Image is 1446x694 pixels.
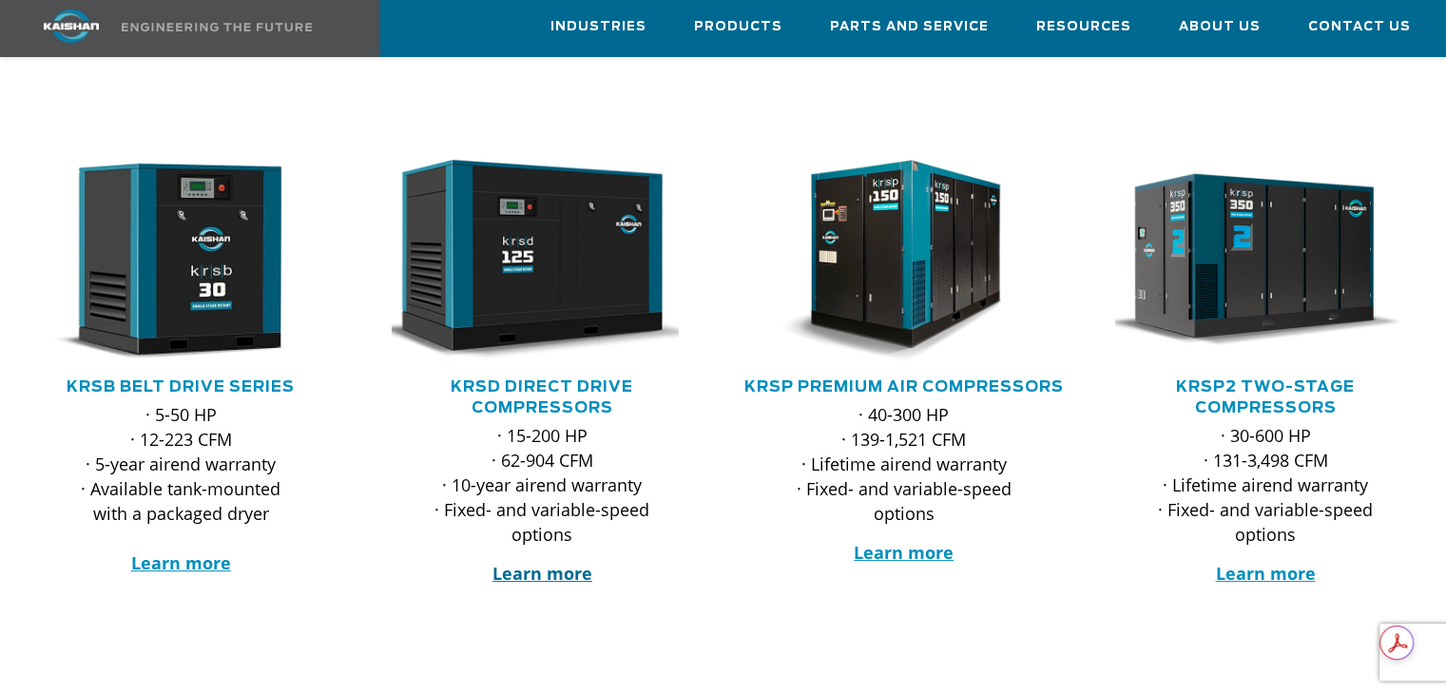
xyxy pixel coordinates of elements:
img: krsp350 [1101,160,1402,362]
span: Resources [1036,16,1131,38]
span: Parts and Service [830,16,989,38]
a: Learn more [492,562,592,585]
span: Contact Us [1308,16,1411,38]
img: krsb30 [16,160,318,362]
p: · 5-50 HP · 12-223 CFM · 5-year airend warranty · Available tank-mounted with a packaged dryer [68,402,293,575]
p: · 40-300 HP · 139-1,521 CFM · Lifetime airend warranty · Fixed- and variable-speed options [792,402,1016,526]
img: Engineering the future [122,23,312,31]
span: About Us [1179,16,1261,38]
a: Resources [1036,1,1131,52]
a: Learn more [854,541,954,564]
a: Learn more [1215,562,1315,585]
a: Parts and Service [830,1,989,52]
span: Industries [550,16,646,38]
span: Products [694,16,782,38]
p: · 30-600 HP · 131-3,498 CFM · Lifetime airend warranty · Fixed- and variable-speed options [1153,423,1378,547]
a: KRSP2 Two-Stage Compressors [1176,379,1355,415]
a: KRSB Belt Drive Series [67,379,295,395]
a: About Us [1179,1,1261,52]
a: Industries [550,1,646,52]
div: krsb30 [30,160,331,362]
div: krsp150 [754,160,1054,362]
img: krsp150 [740,160,1041,362]
div: krsp350 [1115,160,1416,362]
img: krsd125 [377,160,679,362]
a: KRSP Premium Air Compressors [744,379,1064,395]
p: · 15-200 HP · 62-904 CFM · 10-year airend warranty · Fixed- and variable-speed options [430,423,654,547]
a: Contact Us [1308,1,1411,52]
a: Products [694,1,782,52]
a: KRSD Direct Drive Compressors [451,379,633,415]
div: krsd125 [392,160,692,362]
a: Learn more [131,551,231,574]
